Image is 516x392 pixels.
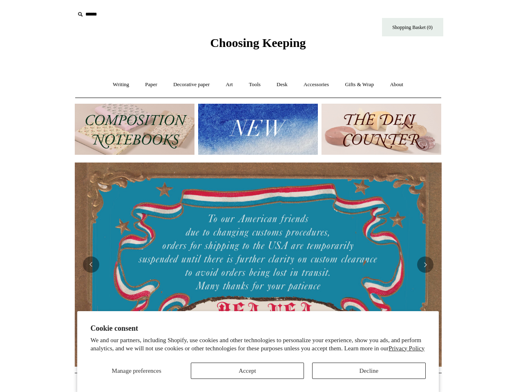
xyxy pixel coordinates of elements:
[382,74,411,96] a: About
[83,256,99,273] button: Previous
[241,74,268,96] a: Tools
[90,336,425,352] p: We and our partners, including Shopify, use cookies and other technologies to personalize your ex...
[210,36,306,49] span: Choosing Keeping
[191,363,304,379] button: Accept
[382,18,443,36] a: Shopping Basket (0)
[166,74,217,96] a: Decorative paper
[90,363,182,379] button: Manage preferences
[105,74,136,96] a: Writing
[337,74,381,96] a: Gifts & Wrap
[112,367,161,374] span: Manage preferences
[90,324,425,333] h2: Cookie consent
[322,104,441,155] img: The Deli Counter
[219,74,240,96] a: Art
[75,163,442,367] img: USA PSA .jpg__PID:33428022-6587-48b7-8b57-d7eefc91f15a
[389,345,424,352] a: Privacy Policy
[417,256,433,273] button: Next
[138,74,165,96] a: Paper
[75,104,194,155] img: 202302 Composition ledgers.jpg__PID:69722ee6-fa44-49dd-a067-31375e5d54ec
[296,74,336,96] a: Accessories
[269,74,295,96] a: Desk
[210,42,306,48] a: Choosing Keeping
[312,363,425,379] button: Decline
[198,104,318,155] img: New.jpg__PID:f73bdf93-380a-4a35-bcfe-7823039498e1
